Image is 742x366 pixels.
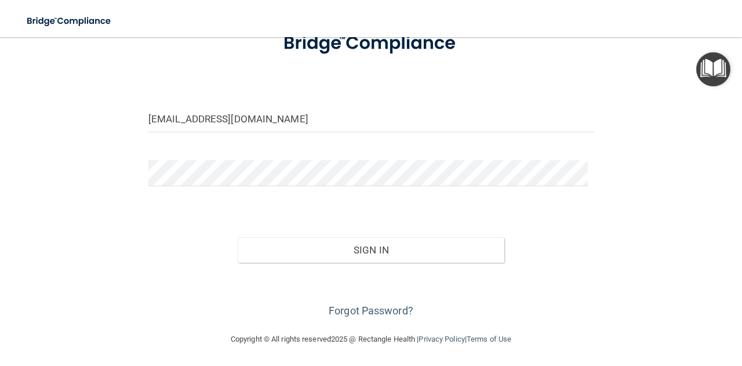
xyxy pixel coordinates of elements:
[467,335,511,343] a: Terms of Use
[329,305,413,317] a: Forgot Password?
[159,321,583,358] div: Copyright © All rights reserved 2025 @ Rectangle Health | |
[238,237,505,263] button: Sign In
[148,106,594,132] input: Email
[264,20,478,67] img: bridge_compliance_login_screen.278c3ca4.svg
[696,52,730,86] button: Open Resource Center
[419,335,464,343] a: Privacy Policy
[17,9,122,33] img: bridge_compliance_login_screen.278c3ca4.svg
